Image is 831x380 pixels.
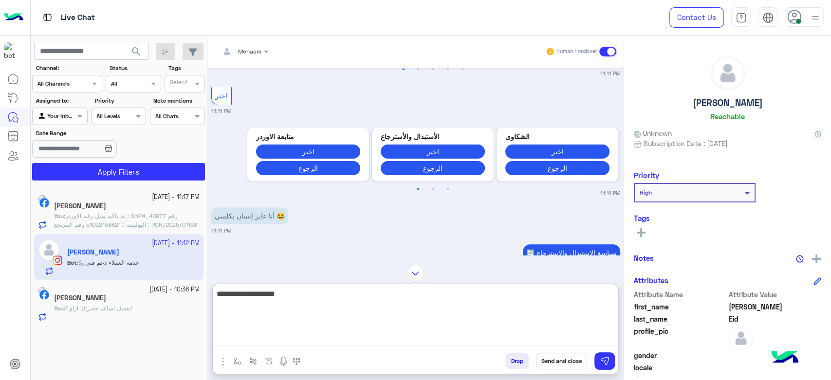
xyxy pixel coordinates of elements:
[634,326,727,348] span: profile_pic
[4,7,23,28] img: Logo
[634,314,727,324] span: last_name
[54,212,65,219] b: :
[711,56,744,90] img: defaultAdmin.png
[217,356,229,367] img: send attachment
[634,276,668,285] h6: Attributes
[762,12,774,23] img: tab
[523,244,620,261] p: 23/9/2025, 11:11 PM
[381,161,485,175] button: الرجوع
[211,227,231,235] small: 11:11 PM
[809,12,821,24] img: profile
[38,195,47,203] img: picture
[669,7,724,28] a: Contact Us
[54,212,197,237] span: تم تاكيد بديل رقم الاوردر : SHP#_40977 رقم البوليصه : 51092158821 رقم المرتجع : RON/2025/01168 ال...
[413,184,423,194] button: 1 of 2
[125,43,148,64] button: search
[381,145,485,159] button: اختر
[796,255,804,263] img: notes
[277,356,289,367] img: send voice note
[736,12,747,23] img: tab
[215,91,227,100] span: اختر
[644,138,728,148] span: Subscription Date : [DATE]
[54,305,65,312] b: :
[149,285,200,294] small: [DATE] - 10:36 PM
[261,353,277,369] button: create order
[768,341,802,375] img: hulul-logo.png
[54,294,106,302] h5: Hossam Mohamed
[634,362,727,373] span: locale
[600,356,609,366] img: send message
[634,171,659,180] h6: Priority
[536,353,587,369] button: Send and close
[505,161,609,175] button: الرجوع
[4,42,21,60] img: 713415422032625
[39,290,49,300] img: Facebook
[249,357,257,365] img: Trigger scenario
[168,64,204,72] label: Tags
[168,78,187,89] div: Select
[36,96,86,105] label: Assigned to:
[233,357,241,365] img: select flow
[729,314,822,324] span: Eid
[505,145,609,159] button: اختر
[229,353,245,369] button: select flow
[36,129,145,138] label: Date Range
[634,128,672,138] span: Unknown
[245,353,261,369] button: Trigger scenario
[729,350,822,361] span: null
[443,184,452,194] button: 3 of 2
[381,131,485,142] p: الأستبدال والأسترجاع
[407,265,424,282] img: scroll
[39,198,49,208] img: Facebook
[32,163,205,181] button: Apply Filters
[293,358,300,365] img: make a call
[130,46,142,57] span: search
[634,350,727,361] span: gender
[238,48,261,55] span: Menaam
[41,11,54,23] img: tab
[556,48,597,55] small: Human Handover
[710,112,745,121] h6: Reachable
[634,253,654,262] h6: Notes
[729,326,753,350] img: defaultAdmin.png
[729,362,822,373] span: null
[634,214,821,222] h6: Tags
[729,290,822,300] span: Attribute Value
[693,97,763,109] h5: [PERSON_NAME]
[505,131,609,142] p: الشكاوى
[600,189,620,197] small: 11:11 PM
[61,11,95,24] p: Live Chat
[256,131,360,142] p: متابعة الاوردر
[506,353,529,369] button: Drop
[211,107,231,115] small: 11:11 PM
[36,64,101,72] label: Channel:
[38,287,47,295] img: picture
[634,302,727,312] span: first_name
[428,184,438,194] button: 2 of 2
[731,7,751,28] a: tab
[256,161,360,175] button: الرجوع
[152,193,200,202] small: [DATE] - 11:17 PM
[729,302,822,312] span: John
[265,357,273,365] img: create order
[634,290,727,300] span: Attribute Name
[153,96,203,105] label: Note mentions
[95,96,145,105] label: Priority
[54,212,64,219] span: You
[54,305,64,312] span: You
[600,70,620,77] small: 11:11 PM
[110,64,160,72] label: Status
[211,207,288,224] p: 23/9/2025, 11:11 PM
[812,254,821,263] img: add
[65,305,132,312] span: اتفضل اساعد حضرتك ازاي؟
[54,202,106,210] h5: Hamoka Mohamed
[256,145,360,159] button: اختر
